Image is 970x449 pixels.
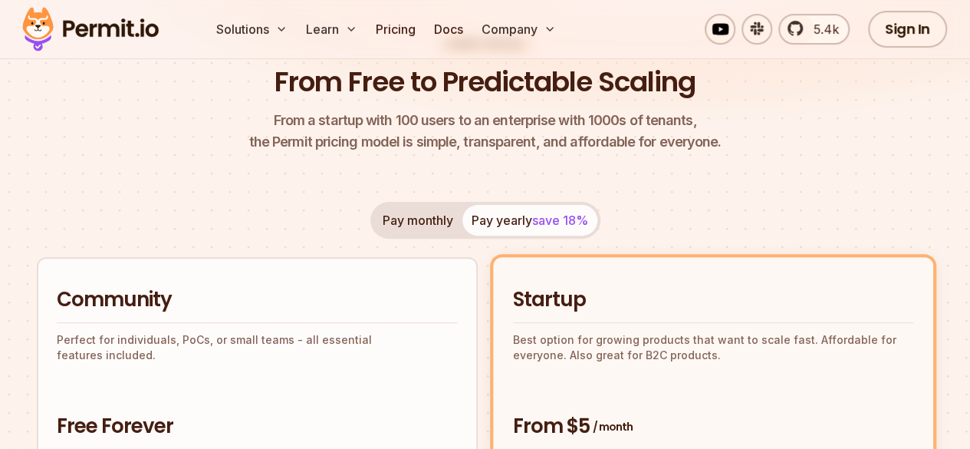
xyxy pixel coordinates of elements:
h3: Free Forever [57,413,458,441]
p: the Permit pricing model is simple, transparent, and affordable for everyone. [249,110,722,153]
a: 5.4k [778,14,850,45]
span: From a startup with 100 users to an enterprise with 1000s of tenants, [249,110,722,131]
img: Permit logo [15,3,166,55]
span: 5.4k [804,20,839,38]
h2: Community [57,286,458,314]
a: Sign In [868,11,947,48]
h3: From $5 [513,413,914,441]
button: Solutions [210,14,294,45]
h1: From Free to Predictable Scaling [275,63,695,101]
button: Learn [300,14,363,45]
a: Pricing [370,14,422,45]
span: / month [593,419,633,434]
p: Perfect for individuals, PoCs, or small teams - all essential features included. [57,332,458,363]
button: Pay monthly [373,205,462,236]
p: Best option for growing products that want to scale fast. Affordable for everyone. Also great for... [513,332,914,363]
button: Company [475,14,562,45]
a: Docs [428,14,469,45]
h2: Startup [513,286,914,314]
